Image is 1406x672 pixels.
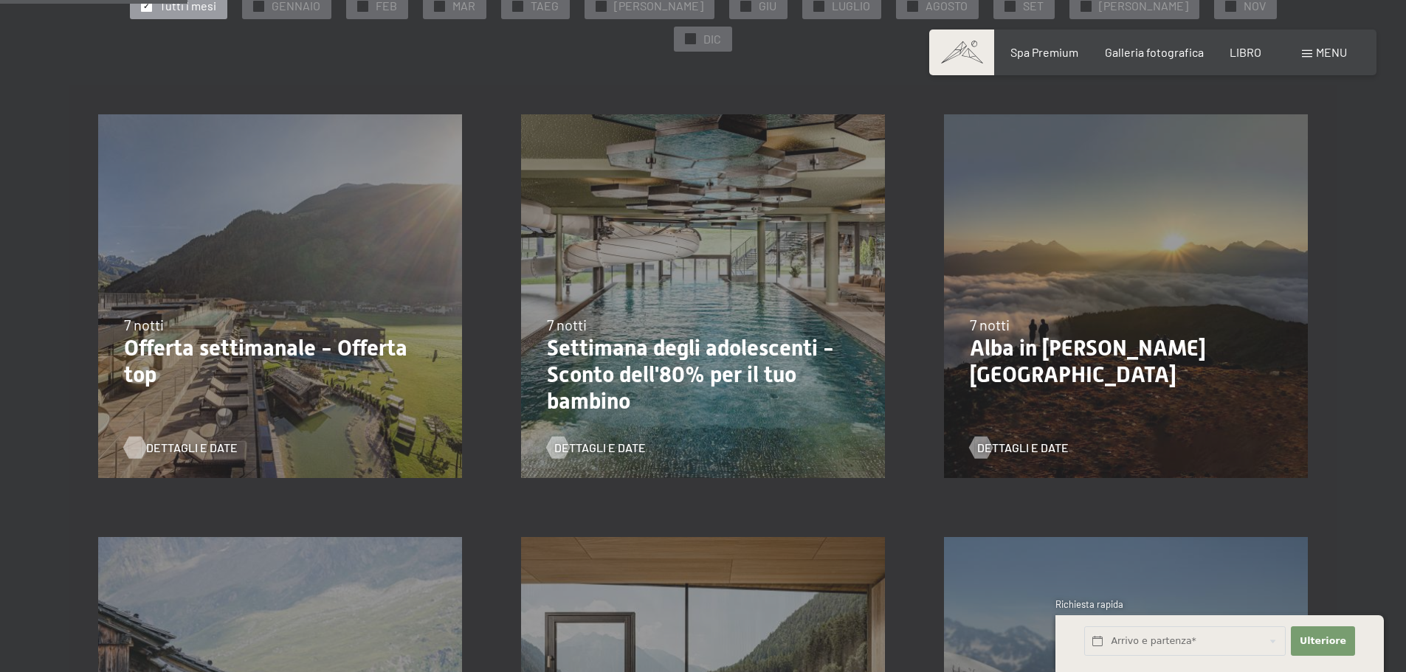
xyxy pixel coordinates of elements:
[1227,1,1233,10] font: ✓
[514,1,520,10] font: ✓
[598,1,604,10] font: ✓
[970,440,1069,456] a: Dettagli e date
[1010,45,1078,59] a: Spa Premium
[554,440,646,454] font: Dettagli e date
[436,1,442,10] font: ✓
[1083,1,1089,10] font: ✓
[359,1,365,10] font: ✓
[143,1,149,10] font: ✓
[255,1,261,10] font: ✓
[547,440,646,456] a: Dettagli e date
[970,316,1010,333] font: 7 notti
[547,316,587,333] font: 7 notti
[1230,45,1261,59] a: LIBRO
[124,440,223,456] a: Dettagli e date
[124,316,164,333] font: 7 notti
[970,335,1206,387] font: Alba in [PERSON_NAME][GEOGRAPHIC_DATA]
[977,440,1069,454] font: Dettagli e date
[1007,1,1013,10] font: ✓
[124,335,407,387] font: Offerta settimanale - Offerta top
[547,335,834,414] font: Settimana degli adolescenti - Sconto dell'80% per il tuo bambino
[1055,598,1123,610] font: Richiesta rapida
[909,1,915,10] font: ✓
[146,440,238,454] font: Dettagli e date
[1291,626,1354,657] button: Ulteriore
[742,1,748,10] font: ✓
[816,1,821,10] font: ✓
[1316,45,1347,59] font: menu
[703,32,721,46] font: DIC
[1300,635,1346,646] font: Ulteriore
[1105,45,1204,59] a: Galleria fotografica
[688,35,694,44] font: ✓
